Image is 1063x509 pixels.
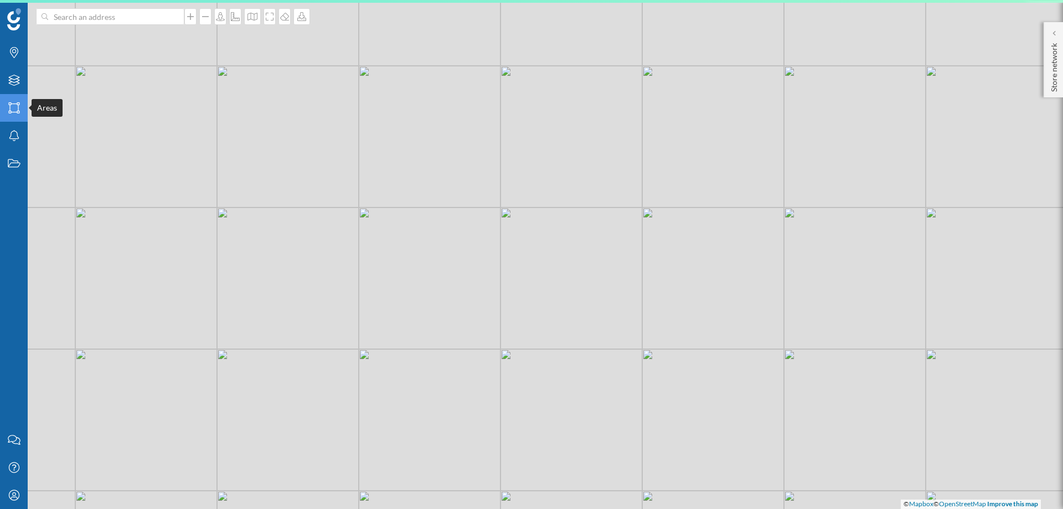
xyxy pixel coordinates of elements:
a: Mapbox [909,500,933,508]
div: Areas [32,99,63,117]
p: Store network [1049,39,1060,92]
a: OpenStreetMap [939,500,986,508]
span: Soporte [23,8,63,18]
img: Geoblink Logo [7,8,21,30]
div: © © [901,500,1041,509]
a: Improve this map [987,500,1038,508]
